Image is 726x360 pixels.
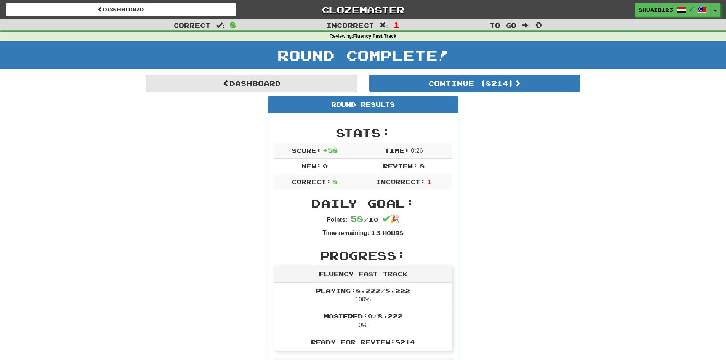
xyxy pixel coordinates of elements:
[326,21,374,29] span: Incorrect
[383,230,404,236] small: Hours
[535,20,542,29] span: 0
[420,162,425,170] span: 8
[248,3,478,16] a: Clozemaster
[351,216,378,223] span: / 10
[635,3,711,17] a: Shuaib123 /
[301,162,321,170] span: New:
[274,197,452,210] h2: Daily Goal:
[216,22,224,29] span: :
[490,21,516,29] span: To go
[327,216,347,223] strong: Points:
[230,20,236,29] span: 8
[268,96,458,113] div: Round Results
[322,230,369,236] strong: Time remaining:
[6,3,236,16] a: Dashboard
[690,6,694,11] span: /
[376,178,425,185] span: Incorrect:
[380,22,388,29] span: :
[292,178,331,185] span: Correct:
[292,147,321,154] span: Score:
[274,126,452,139] h2: Stats:
[522,22,530,29] span: :
[274,283,452,309] li: 100%
[382,215,399,223] span: 🎉
[173,21,211,29] span: Correct
[146,75,357,92] a: Dashboard
[323,147,338,154] span: + 58
[311,338,415,346] span: Ready for Review: 8214
[274,308,452,334] li: 0%
[383,162,418,170] span: Review:
[316,287,410,294] span: Playing: 8,222 / 8,222
[274,266,452,283] div: Fluency Fast Track
[351,214,364,223] span: 58
[274,249,452,262] h2: Progress:
[353,34,396,39] strong: Fluency Fast Track
[385,147,409,154] span: Time:
[411,147,423,154] span: 0 : 26
[371,229,381,236] span: 13
[393,20,400,29] span: 1
[323,162,328,170] span: 0
[333,178,338,185] span: 8
[369,75,580,92] button: Continue (8214)
[639,6,673,13] span: Shuaib123
[3,48,723,63] h1: Round Complete!
[324,312,402,320] span: Mastered: 0 / 8,222
[427,178,432,185] span: 1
